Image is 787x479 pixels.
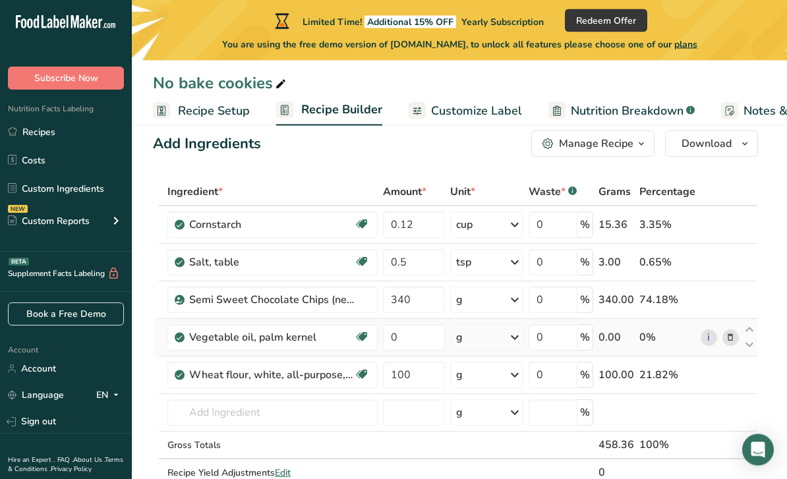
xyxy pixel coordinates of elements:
button: Redeem Offer [565,9,647,32]
a: Nutrition Breakdown [548,96,695,126]
div: g [456,330,463,346]
div: 100% [639,437,695,453]
span: Yearly Subscription [461,16,544,28]
a: Book a Free Demo [8,303,124,326]
a: Terms & Conditions . [8,456,123,474]
span: Subscribe Now [34,72,98,86]
div: Manage Recipe [559,136,633,152]
div: Limited Time! [272,13,544,29]
div: g [456,368,463,383]
a: Hire an Expert . [8,456,55,465]
a: FAQ . [57,456,73,465]
div: 0.00 [598,330,634,346]
div: BETA [9,258,29,266]
a: Recipe Setup [153,96,250,126]
div: No bake cookies [153,71,289,95]
span: You are using the free demo version of [DOMAIN_NAME], to unlock all features please choose one of... [222,38,697,51]
div: 0.65% [639,255,695,271]
span: Amount [383,184,426,200]
span: Recipe Setup [178,102,250,120]
span: Additional 15% OFF [364,16,456,28]
div: g [456,405,463,421]
span: Nutrition Breakdown [571,102,684,120]
span: plans [674,38,697,51]
div: 74.18% [639,293,695,308]
a: i [701,330,717,347]
div: Vegetable oil, palm kernel [189,330,354,346]
div: 3.35% [639,217,695,233]
div: 3.00 [598,255,634,271]
a: Privacy Policy [51,465,92,474]
span: Ingredient [167,184,223,200]
a: Customize Label [409,96,522,126]
div: Waste [529,184,577,200]
div: 458.36 [598,437,634,453]
div: NEW [8,206,28,213]
button: Subscribe Now [8,67,124,90]
div: 340.00 [598,293,634,308]
div: Gross Totals [167,439,378,453]
div: cup [456,217,473,233]
input: Add Ingredient [167,400,378,426]
span: Grams [598,184,631,200]
span: Download [682,136,732,152]
div: Semi Sweet Chocolate Chips (nestle) [189,293,354,308]
div: tsp [456,255,471,271]
div: Cornstarch [189,217,354,233]
span: Recipe Builder [301,101,382,119]
button: Download [665,131,758,157]
a: Language [8,384,64,407]
div: Open Intercom Messenger [742,434,774,466]
span: Percentage [639,184,695,200]
div: Wheat flour, white, all-purpose, self-rising, enriched [189,368,354,383]
span: Redeem Offer [576,14,636,28]
button: Manage Recipe [531,131,655,157]
div: 15.36 [598,217,634,233]
div: EN [96,388,124,404]
div: 21.82% [639,368,695,383]
a: Recipe Builder [276,95,382,127]
span: Customize Label [431,102,522,120]
div: Salt, table [189,255,354,271]
div: Custom Reports [8,215,90,229]
div: Add Ingredients [153,134,261,155]
div: 0% [639,330,695,346]
span: Unit [450,184,475,200]
a: About Us . [73,456,105,465]
div: g [456,293,463,308]
div: 100.00 [598,368,634,383]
